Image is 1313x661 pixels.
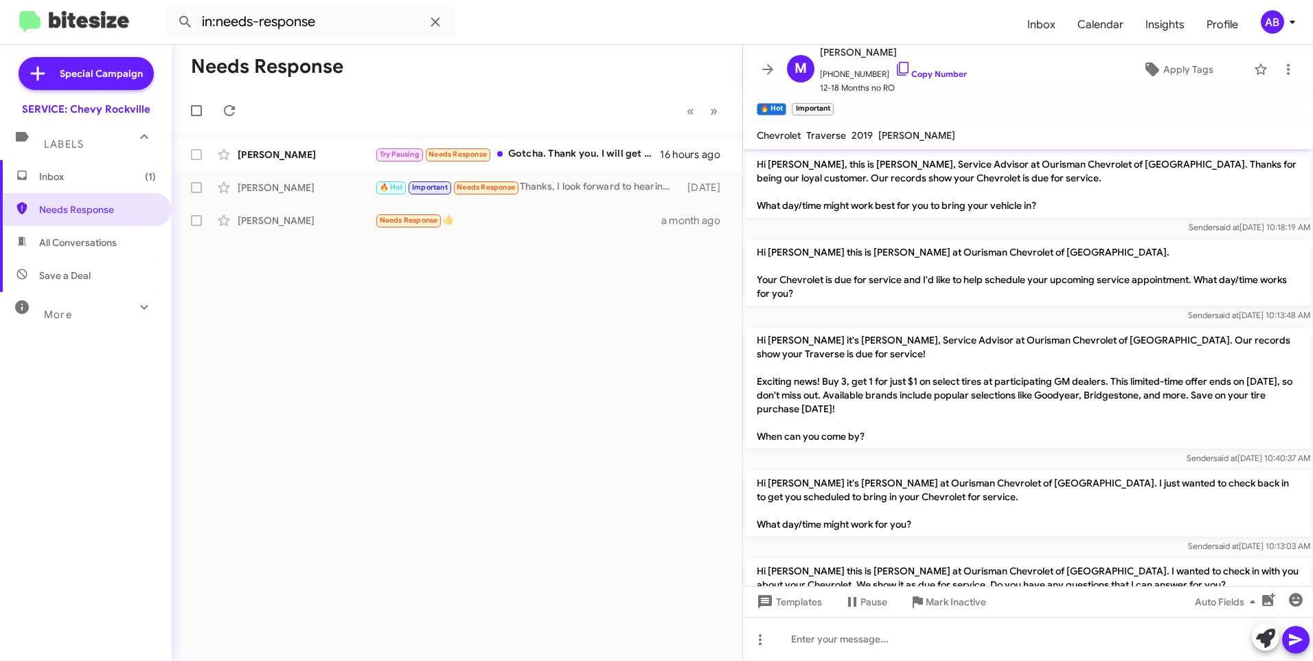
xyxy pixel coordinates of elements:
a: Inbox [1016,5,1066,45]
p: Hi [PERSON_NAME] it's [PERSON_NAME] at Ourisman Chevrolet of [GEOGRAPHIC_DATA]. I just wanted to ... [746,471,1310,537]
button: AB [1249,10,1298,34]
span: Needs Response [380,216,438,225]
span: [PERSON_NAME] [820,44,967,60]
span: Sender [DATE] 10:13:48 AM [1188,310,1310,320]
span: Sender [DATE] 10:13:03 AM [1188,541,1310,551]
span: Sender [DATE] 10:40:37 AM [1187,453,1310,463]
div: [PERSON_NAME] [238,181,375,194]
span: Templates [754,590,822,614]
span: M [795,58,807,80]
div: [PERSON_NAME] [238,148,375,161]
span: Needs Response [39,203,156,216]
span: said at [1215,310,1239,320]
span: (1) [145,170,156,183]
span: Try Pausing [380,150,420,159]
button: Auto Fields [1184,590,1272,614]
span: Pause [860,590,887,614]
span: said at [1215,541,1239,551]
small: Important [792,103,833,115]
span: More [44,309,72,321]
span: Chevrolet [757,129,801,142]
div: a month ago [661,214,731,227]
button: Templates [743,590,833,614]
a: Insights [1134,5,1196,45]
p: Hi [PERSON_NAME], this is [PERSON_NAME], Service Advisor at Ourisman Chevrolet of [GEOGRAPHIC_DAT... [746,152,1310,218]
div: SERVICE: Chevy Rockville [22,102,150,116]
small: 🔥 Hot [757,103,786,115]
div: 👍 [375,212,661,228]
button: Next [702,97,726,125]
div: [PERSON_NAME] [238,214,375,227]
button: Mark Inactive [898,590,997,614]
div: Thanks, I look forward to hearing from them. [375,179,681,195]
span: Traverse [806,129,846,142]
button: Pause [833,590,898,614]
span: Auto Fields [1195,590,1261,614]
span: Mark Inactive [926,590,986,614]
p: Hi [PERSON_NAME] this is [PERSON_NAME] at Ourisman Chevrolet of [GEOGRAPHIC_DATA]. I wanted to ch... [746,559,1310,597]
a: Profile [1196,5,1249,45]
p: Hi [PERSON_NAME] it's [PERSON_NAME], Service Advisor at Ourisman Chevrolet of [GEOGRAPHIC_DATA]. ... [746,328,1310,449]
span: Save a Deal [39,269,91,282]
div: 16 hours ago [660,148,731,161]
span: 12-18 Months no RO [820,81,967,95]
input: Search [166,5,455,38]
span: [PERSON_NAME] [878,129,955,142]
span: « [687,102,694,120]
a: Calendar [1066,5,1134,45]
span: Special Campaign [60,67,143,80]
div: [DATE] [681,181,731,194]
span: All Conversations [39,236,117,249]
span: [PHONE_NUMBER] [820,60,967,81]
span: Needs Response [457,183,515,192]
nav: Page navigation example [679,97,726,125]
span: Inbox [39,170,156,183]
h1: Needs Response [191,56,343,78]
span: Sender [DATE] 10:18:19 AM [1189,222,1310,232]
span: 2019 [852,129,873,142]
span: » [710,102,718,120]
div: Gotcha. Thank you. I will get back you to schedule. I need to check my calendar [375,146,660,162]
button: Apply Tags [1108,57,1247,82]
span: said at [1213,453,1237,463]
a: Special Campaign [19,57,154,90]
span: Apply Tags [1163,57,1213,82]
span: said at [1215,222,1240,232]
span: Needs Response [429,150,487,159]
a: Copy Number [895,69,967,79]
span: Important [412,183,448,192]
div: AB [1261,10,1284,34]
span: 🔥 Hot [380,183,403,192]
p: Hi [PERSON_NAME] this is [PERSON_NAME] at Ourisman Chevrolet of [GEOGRAPHIC_DATA]. Your Chevrolet... [746,240,1310,306]
span: Labels [44,138,84,150]
button: Previous [678,97,703,125]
